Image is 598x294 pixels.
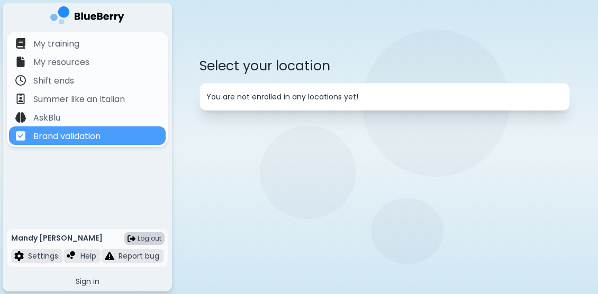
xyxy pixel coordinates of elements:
[15,38,26,49] img: file icon
[28,251,58,261] p: Settings
[15,112,26,123] img: file icon
[15,75,26,86] img: file icon
[33,38,79,50] p: My training
[11,233,103,243] p: Mandy [PERSON_NAME]
[105,251,114,261] img: file icon
[67,251,76,261] img: file icon
[128,235,135,243] img: logout
[33,93,125,106] p: Summer like an Italian
[200,57,570,75] p: Select your location
[119,251,159,261] p: Report bug
[7,271,168,291] button: Sign in
[33,75,74,87] p: Shift ends
[206,92,358,102] p: You are not enrolled in any locations yet!
[76,277,99,286] span: Sign in
[138,234,161,243] span: Log out
[15,94,26,104] img: file icon
[50,6,124,28] img: company logo
[33,56,89,69] p: My resources
[80,251,96,261] p: Help
[33,130,101,143] p: Brand validation
[15,57,26,67] img: file icon
[14,251,24,261] img: file icon
[15,131,26,141] img: file icon
[33,112,60,124] p: AskBlu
